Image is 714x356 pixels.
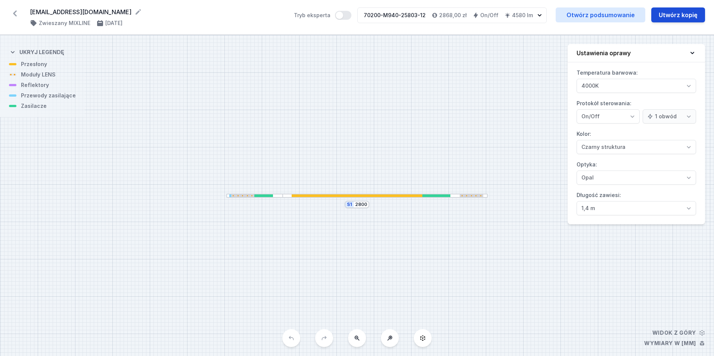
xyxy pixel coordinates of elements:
button: Tryb eksperta [335,11,351,20]
h4: Zwieszany MIXLINE [39,19,90,27]
button: Ustawienia oprawy [568,44,705,62]
h4: 2868,00 zł [439,12,467,19]
h4: On/Off [480,12,499,19]
form: [EMAIL_ADDRESS][DOMAIN_NAME] [30,7,285,16]
h4: [DATE] [105,19,122,27]
button: 70200-M940-25803-122868,00 złOn/Off4580 lm [357,7,547,23]
input: Wymiar [mm] [355,202,367,207]
h4: Ustawienia oprawy [577,49,631,57]
select: Optyka: [577,171,696,185]
select: Protokół sterowania: [643,109,696,124]
label: Optyka: [577,159,696,185]
select: Długość zawiesi: [577,201,696,215]
select: Kolor: [577,140,696,154]
label: Protokół sterowania: [577,97,696,124]
h4: 4580 lm [512,12,533,19]
label: Kolor: [577,128,696,154]
a: Otwórz podsumowanie [556,7,645,22]
div: 70200-M940-25803-12 [364,12,426,19]
h4: Ukryj legendę [19,49,64,56]
select: Protokół sterowania: [577,109,640,124]
label: Długość zawiesi: [577,189,696,215]
button: Edytuj nazwę projektu [134,8,142,16]
select: Temperatura barwowa: [577,79,696,93]
button: Utwórz kopię [651,7,705,22]
label: Tryb eksperta [294,11,351,20]
button: Ukryj legendę [9,43,64,60]
label: Temperatura barwowa: [577,67,696,93]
